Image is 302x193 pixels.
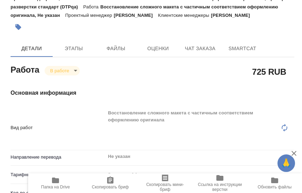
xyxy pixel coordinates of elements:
[15,44,48,53] span: Детали
[11,63,39,75] h2: Работа
[11,4,278,18] p: Восстановление сложного макета с частичным соответствием оформлению оригинала, Не указан
[183,44,217,53] span: Чат заказа
[105,169,294,181] div: Страница А4
[57,44,91,53] span: Этапы
[45,66,80,75] div: В работе
[11,124,105,131] p: Вид работ
[65,13,114,18] p: Проектный менеджер
[211,13,255,18] p: [PERSON_NAME]
[83,173,138,193] button: Скопировать бриф
[197,182,243,192] span: Ссылка на инструкции верстки
[28,173,83,193] button: Папка на Drive
[48,68,71,74] button: В работе
[114,13,158,18] p: [PERSON_NAME]
[225,44,259,53] span: SmartCat
[11,171,105,178] p: Тарифные единицы
[11,154,105,161] p: Направление перевода
[277,154,295,172] button: 🙏
[99,44,133,53] span: Файлы
[41,185,70,189] span: Папка на Drive
[11,89,294,97] h4: Основная информация
[142,182,188,192] span: Скопировать мини-бриф
[141,44,175,53] span: Оценки
[138,173,192,193] button: Скопировать мини-бриф
[280,156,292,171] span: 🙏
[11,19,26,35] button: Добавить тэг
[252,66,286,78] h2: 725 RUB
[258,185,292,189] span: Обновить файлы
[192,173,247,193] button: Ссылка на инструкции верстки
[83,4,100,9] p: Работа
[92,185,129,189] span: Скопировать бриф
[247,173,302,193] button: Обновить файлы
[158,13,211,18] p: Клиентские менеджеры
